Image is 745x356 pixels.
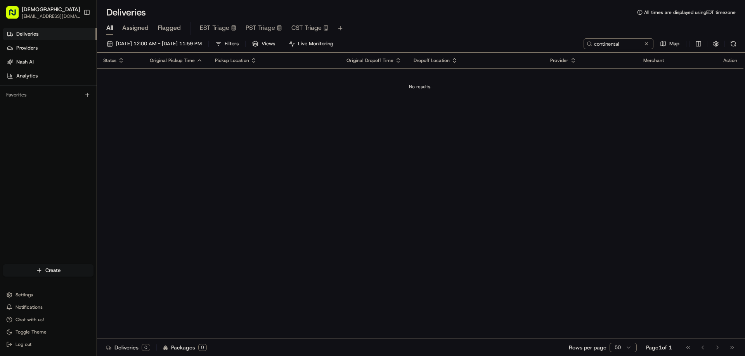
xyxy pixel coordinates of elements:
[550,57,568,64] span: Provider
[723,57,737,64] div: Action
[3,264,94,277] button: Create
[3,56,97,68] a: Nash AI
[3,28,97,40] a: Deliveries
[200,23,229,33] span: EST Triage
[16,316,44,323] span: Chat with us!
[584,38,653,49] input: Type to search
[414,57,450,64] span: Dropoff Location
[198,344,207,351] div: 0
[16,341,31,347] span: Log out
[569,344,606,351] p: Rows per page
[103,57,116,64] span: Status
[3,42,97,54] a: Providers
[643,57,664,64] span: Merchant
[262,40,275,47] span: Views
[3,327,94,337] button: Toggle Theme
[3,89,94,101] div: Favorites
[3,289,94,300] button: Settings
[215,57,249,64] span: Pickup Location
[16,329,47,335] span: Toggle Theme
[3,339,94,350] button: Log out
[106,6,146,19] h1: Deliveries
[142,344,150,351] div: 0
[150,57,195,64] span: Original Pickup Time
[103,38,205,49] button: [DATE] 12:00 AM - [DATE] 11:59 PM
[106,23,113,33] span: All
[16,292,33,298] span: Settings
[212,38,242,49] button: Filters
[3,302,94,313] button: Notifications
[644,9,736,15] span: All times are displayed using EDT timezone
[22,13,80,19] button: [EMAIL_ADDRESS][DOMAIN_NAME]
[249,38,279,49] button: Views
[122,23,149,33] span: Assigned
[16,45,38,52] span: Providers
[16,304,43,310] span: Notifications
[22,5,80,13] button: [DEMOGRAPHIC_DATA]
[669,40,679,47] span: Map
[3,70,97,82] a: Analytics
[16,72,38,79] span: Analytics
[657,38,683,49] button: Map
[100,84,740,90] div: No results.
[3,3,80,22] button: [DEMOGRAPHIC_DATA][EMAIL_ADDRESS][DOMAIN_NAME]
[116,40,202,47] span: [DATE] 12:00 AM - [DATE] 11:59 PM
[16,31,38,38] span: Deliveries
[298,40,333,47] span: Live Monitoring
[16,58,34,65] span: Nash AI
[246,23,275,33] span: PST Triage
[158,23,181,33] span: Flagged
[106,344,150,351] div: Deliveries
[45,267,61,274] span: Create
[163,344,207,351] div: Packages
[291,23,322,33] span: CST Triage
[646,344,672,351] div: Page 1 of 1
[3,314,94,325] button: Chat with us!
[285,38,337,49] button: Live Monitoring
[728,38,739,49] button: Refresh
[347,57,393,64] span: Original Dropoff Time
[225,40,239,47] span: Filters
